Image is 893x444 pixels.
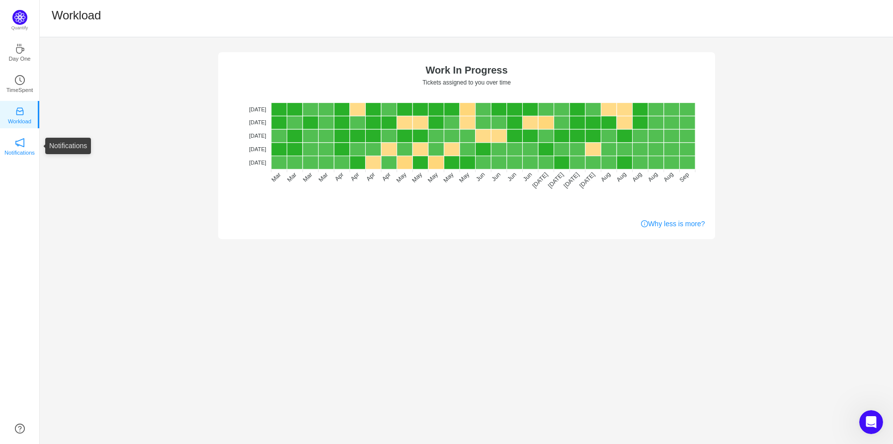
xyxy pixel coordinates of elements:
p: Workload [8,117,31,126]
tspan: Mar [317,171,329,183]
tspan: Aug [599,171,612,183]
p: Day One [8,54,30,63]
i: icon: inbox [15,106,25,116]
tspan: Sep [678,171,690,183]
tspan: [DATE] [578,171,596,189]
a: icon: question-circle [15,424,25,434]
tspan: Aug [646,171,658,183]
tspan: May [426,171,439,184]
p: TimeSpent [6,86,33,94]
tspan: May [458,171,471,184]
tspan: [DATE] [249,160,266,166]
tspan: May [395,171,407,184]
tspan: Aug [631,171,643,183]
tspan: Jun [490,171,502,183]
i: icon: coffee [15,44,25,54]
tspan: [DATE] [547,171,565,189]
i: icon: clock-circle [15,75,25,85]
tspan: May [410,171,423,184]
iframe: Intercom live chat [859,410,883,434]
tspan: Jun [521,171,533,183]
tspan: [DATE] [562,171,580,189]
a: icon: clock-circleTimeSpent [15,78,25,88]
tspan: Aug [615,171,627,183]
tspan: Apr [349,171,360,182]
tspan: Mar [301,171,314,183]
text: Work In Progress [425,65,507,76]
tspan: Apr [380,171,392,182]
p: Quantify [11,25,28,32]
tspan: Apr [333,171,345,182]
img: Quantify [12,10,27,25]
tspan: May [442,171,455,184]
a: icon: notificationNotifications [15,141,25,151]
tspan: Jun [506,171,518,183]
p: Notifications [4,148,35,157]
tspan: [DATE] [249,146,266,152]
a: Why less is more? [641,219,705,229]
tspan: [DATE] [249,119,266,125]
text: Tickets assigned to you over time [422,79,511,86]
tspan: Aug [662,171,674,183]
a: icon: coffeeDay One [15,47,25,57]
h1: Workload [52,8,101,23]
tspan: Mar [286,171,298,183]
i: icon: notification [15,138,25,148]
tspan: Mar [270,171,282,183]
tspan: Apr [365,171,376,182]
i: icon: info-circle [641,220,648,227]
tspan: [DATE] [249,106,266,112]
a: icon: inboxWorkload [15,109,25,119]
tspan: [DATE] [249,133,266,139]
tspan: Jun [474,171,486,183]
tspan: [DATE] [531,171,549,189]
